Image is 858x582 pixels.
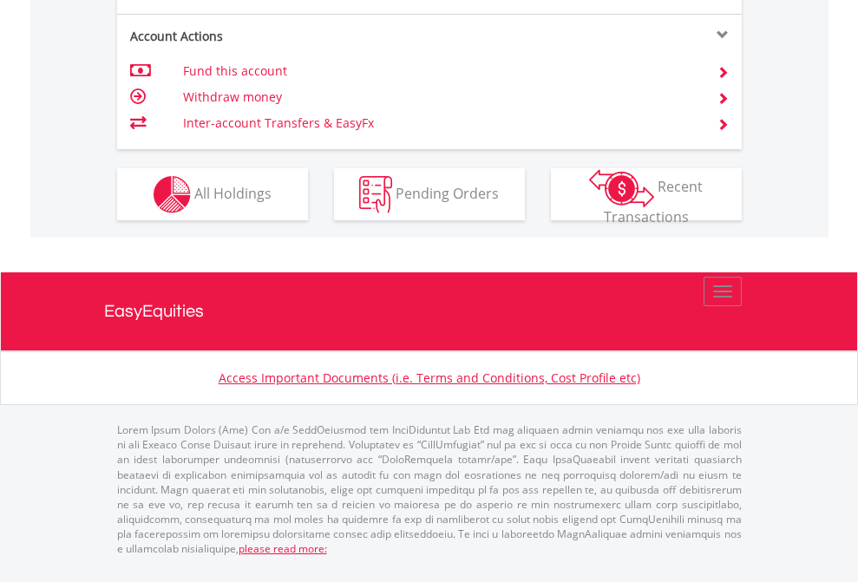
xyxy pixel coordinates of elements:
[239,541,327,556] a: please read more:
[117,168,308,220] button: All Holdings
[154,176,191,213] img: holdings-wht.png
[396,183,499,202] span: Pending Orders
[183,58,696,84] td: Fund this account
[104,272,755,350] a: EasyEquities
[183,84,696,110] td: Withdraw money
[219,369,640,386] a: Access Important Documents (i.e. Terms and Conditions, Cost Profile etc)
[183,110,696,136] td: Inter-account Transfers & EasyFx
[551,168,742,220] button: Recent Transactions
[117,28,429,45] div: Account Actions
[194,183,272,202] span: All Holdings
[334,168,525,220] button: Pending Orders
[359,176,392,213] img: pending_instructions-wht.png
[117,422,742,556] p: Lorem Ipsum Dolors (Ame) Con a/e SeddOeiusmod tem InciDiduntut Lab Etd mag aliquaen admin veniamq...
[589,169,654,207] img: transactions-zar-wht.png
